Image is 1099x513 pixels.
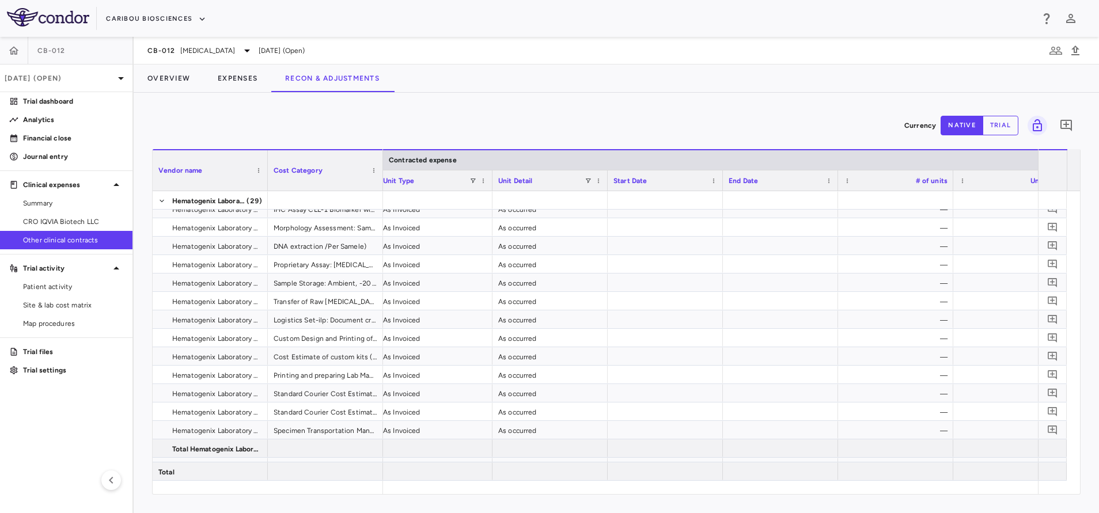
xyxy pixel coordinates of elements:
[1047,369,1058,380] svg: Add comment
[268,421,383,439] div: Specimen Transportation Management: Hematogenix to provide support for samples shipped from the s...
[235,458,245,477] span: (9)
[172,366,261,385] span: Hematogenix Laboratory Services, LLC - 7843
[23,235,123,245] span: Other clinical contracts
[377,292,492,310] div: As Invoiced
[377,310,492,328] div: As Invoiced
[1047,351,1058,362] svg: Add comment
[172,237,261,256] span: Hematogenix Laboratory Services, LLC - 7843
[904,120,936,131] p: Currency
[492,384,608,402] div: As occurred
[1056,116,1076,135] button: Add comment
[838,273,953,291] div: —
[172,385,261,403] span: Hematogenix Laboratory Services, LLC - 7843
[172,311,261,329] span: Hematogenix Laboratory Services, LLC - 7843
[23,151,123,162] p: Journal entry
[964,310,1063,329] div: —
[7,8,89,26] img: logo-full-SnFGN8VE.png
[498,177,533,185] span: Unit Detail
[1047,203,1058,214] svg: Add comment
[268,329,383,347] div: Custom Design and Printing of Requisition Forms (Per Requisition)
[1045,201,1060,216] button: Add comment
[1045,311,1060,327] button: Add comment
[964,366,1063,384] div: —
[377,218,492,236] div: As Invoiced
[1045,275,1060,290] button: Add comment
[1045,256,1060,272] button: Add comment
[377,255,492,273] div: As Invoiced
[268,255,383,273] div: Proprietary Assay: [MEDICAL_DATA] NGS (MRD assessment): Library preparation and Next Generation S...
[268,218,383,236] div: Morphology Assessment: Sample Type [MEDICAL_DATA] smears or peripheral blood smears by an experie...
[377,273,492,291] div: As Invoiced
[1045,348,1060,364] button: Add comment
[492,366,608,383] div: As occurred
[941,116,983,135] button: native
[492,329,608,347] div: As occurred
[147,46,176,55] span: CB-012
[838,366,953,383] div: —
[23,180,109,190] p: Clinical expenses
[271,64,393,92] button: Recon & Adjustments
[1045,404,1060,419] button: Add comment
[172,329,261,348] span: Hematogenix Laboratory Services, LLC - 7843
[134,64,204,92] button: Overview
[180,45,236,56] span: [MEDICAL_DATA]
[1047,387,1058,398] svg: Add comment
[247,192,262,210] span: (29)
[204,64,271,92] button: Expenses
[492,402,608,420] div: As occurred
[964,237,1063,255] div: —
[23,263,109,273] p: Trial activity
[916,177,948,185] span: # of units
[964,273,1063,292] div: —
[964,218,1063,237] div: —
[389,156,457,164] span: Contracted expense
[1047,295,1058,306] svg: Add comment
[838,421,953,439] div: —
[492,255,608,273] div: As occurred
[23,282,123,292] span: Patient activity
[268,402,383,420] div: Standard Courier Cost Estimate receiving of sample (kit) ambient (Sites sending from [GEOGRAPHIC_...
[268,384,383,402] div: Standard Courier Cost Estimate of shipping and handling of kits from Hematogenix to sites. Please...
[172,421,261,440] span: Hematogenix Laboratory Services, LLC - 7843
[1045,219,1060,235] button: Add comment
[268,310,383,328] div: Logistics Set-ilp: Document creation: Including laboratory manuals, training presentations and ot...
[268,292,383,310] div: Transfer of Raw [MEDICAL_DATA] Data .LMD files (Per Transfer)
[1047,424,1058,435] svg: Add comment
[172,256,261,274] span: Hematogenix Laboratory Services, LLC - 7843
[838,384,953,402] div: —
[1045,238,1060,253] button: Add comment
[1030,177,1063,185] span: Unit price
[492,218,608,236] div: As occurred
[1047,277,1058,288] svg: Add comment
[268,347,383,365] div: Cost Estimate of custom kits (standard collection tubes, slides, waybills, pre-printed requisitio...
[964,292,1063,310] div: —
[37,46,66,55] span: CB-012
[1047,222,1058,233] svg: Add comment
[838,255,953,273] div: —
[838,292,953,310] div: —
[1045,385,1060,401] button: Add comment
[492,310,608,328] div: As occurred
[983,116,1018,135] button: trial
[172,292,261,311] span: Hematogenix Laboratory Services, LLC - 7843
[172,219,261,237] span: Hematogenix Laboratory Services, LLC - 7843
[377,402,492,420] div: As Invoiced
[964,402,1063,421] div: —
[1045,367,1060,382] button: Add comment
[964,384,1063,402] div: —
[729,177,758,185] span: End Date
[172,403,261,421] span: Hematogenix Laboratory Services, LLC - 7843
[5,73,114,83] p: [DATE] (Open)
[383,177,414,185] span: Unit Type
[1045,330,1060,345] button: Add comment
[106,10,206,28] button: Caribou Biosciences
[838,347,953,365] div: —
[377,366,492,383] div: As Invoiced
[492,292,608,310] div: As occurred
[268,237,383,254] div: DNA extraction /Per Samele)
[377,421,492,439] div: As Invoiced
[1047,406,1058,417] svg: Add comment
[964,421,1063,439] div: —
[1045,422,1060,438] button: Add comment
[1047,240,1058,251] svg: Add comment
